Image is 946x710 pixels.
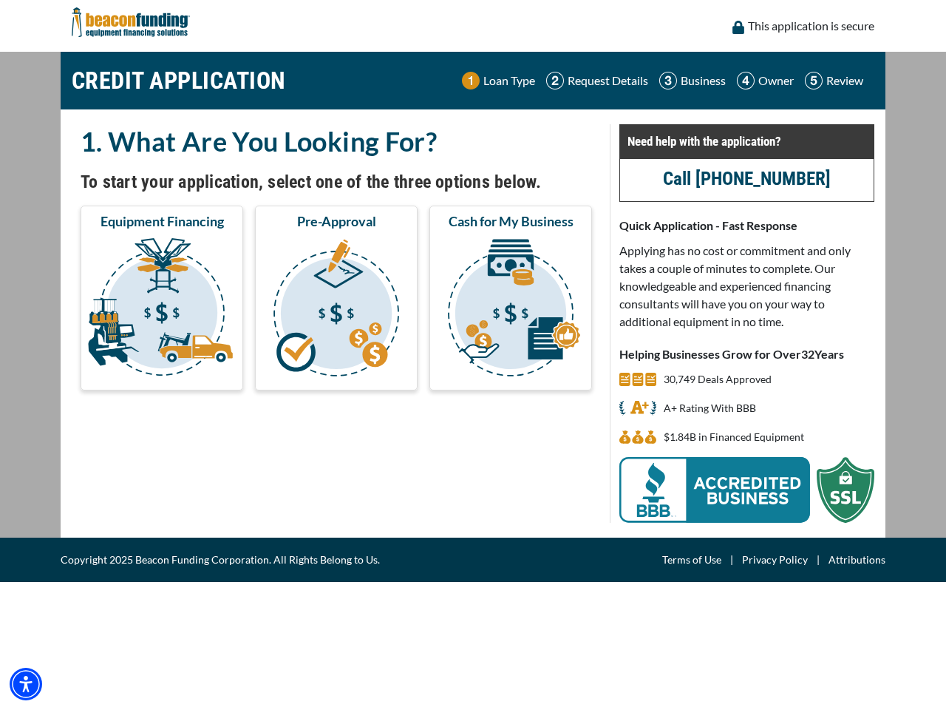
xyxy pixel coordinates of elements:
[10,668,42,700] div: Accessibility Menu
[659,72,677,89] img: Step 3
[568,72,648,89] p: Request Details
[742,551,808,569] a: Privacy Policy
[808,551,828,569] span: |
[627,132,866,150] p: Need help with the application?
[664,371,772,388] p: 30,749 Deals Approved
[721,551,742,569] span: |
[546,72,564,89] img: Step 2
[801,347,814,361] span: 32
[101,212,224,230] span: Equipment Financing
[432,236,589,384] img: Cash for My Business
[462,72,480,89] img: Step 1
[664,399,756,417] p: A+ Rating With BBB
[429,206,592,390] button: Cash for My Business
[449,212,574,230] span: Cash for My Business
[619,345,874,363] p: Helping Businesses Grow for Over Years
[61,551,380,569] span: Copyright 2025 Beacon Funding Corporation. All Rights Belong to Us.
[828,551,885,569] a: Attributions
[619,457,874,523] img: BBB Acredited Business and SSL Protection
[81,169,592,195] h4: To start your application, select one of the three options below.
[72,59,286,102] h1: CREDIT APPLICATION
[483,72,535,89] p: Loan Type
[732,21,744,34] img: lock icon to convery security
[81,124,592,158] h2: 1. What Are You Looking For?
[826,72,863,89] p: Review
[255,206,418,390] button: Pre-Approval
[258,236,415,384] img: Pre-Approval
[619,242,874,331] p: Applying has no cost or commitment and only takes a couple of minutes to complete. Our knowledgea...
[84,236,240,384] img: Equipment Financing
[662,551,721,569] a: Terms of Use
[748,17,874,35] p: This application is secure
[737,72,755,89] img: Step 4
[758,72,794,89] p: Owner
[297,212,376,230] span: Pre-Approval
[619,217,874,234] p: Quick Application - Fast Response
[681,72,726,89] p: Business
[805,72,823,89] img: Step 5
[663,168,831,189] a: Call [PHONE_NUMBER]
[664,428,804,446] p: $1,840,885,004 in Financed Equipment
[81,206,243,390] button: Equipment Financing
